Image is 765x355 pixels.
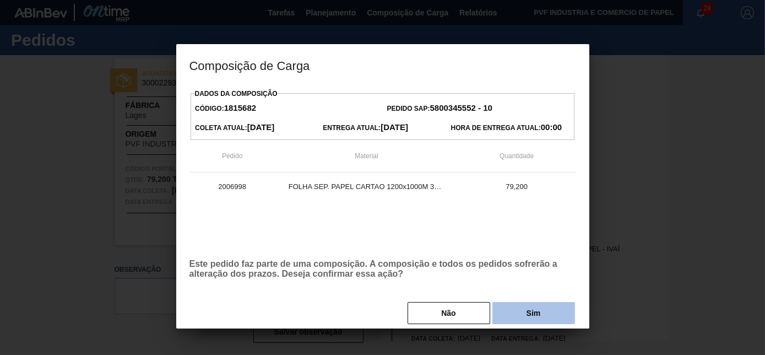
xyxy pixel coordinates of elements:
label: Dados da Composição [195,90,278,98]
h3: Composição de Carga [176,44,589,86]
strong: [DATE] [381,122,408,132]
button: Não [408,302,490,324]
td: 2006998 [189,173,275,200]
span: Coleta Atual: [195,124,274,132]
span: Entrega Atual: [323,124,408,132]
strong: [DATE] [247,122,275,132]
span: Quantidade [500,152,534,160]
td: FOLHA SEP. PAPEL CARTAO 1200x1000M 350g [275,173,458,200]
span: Hora de Entrega Atual: [451,124,562,132]
button: Sim [492,302,575,324]
span: Pedido SAP: [387,105,492,112]
span: Código: [195,105,256,112]
p: Este pedido faz parte de uma composição. A composição e todos os pedidos sofrerão a alteração dos... [189,259,576,279]
strong: 5800345552 - 10 [430,103,492,112]
span: Material [355,152,378,160]
td: 79,200 [458,173,576,200]
strong: 1815682 [224,103,256,112]
strong: 00:00 [541,122,562,132]
span: Pedido [222,152,242,160]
